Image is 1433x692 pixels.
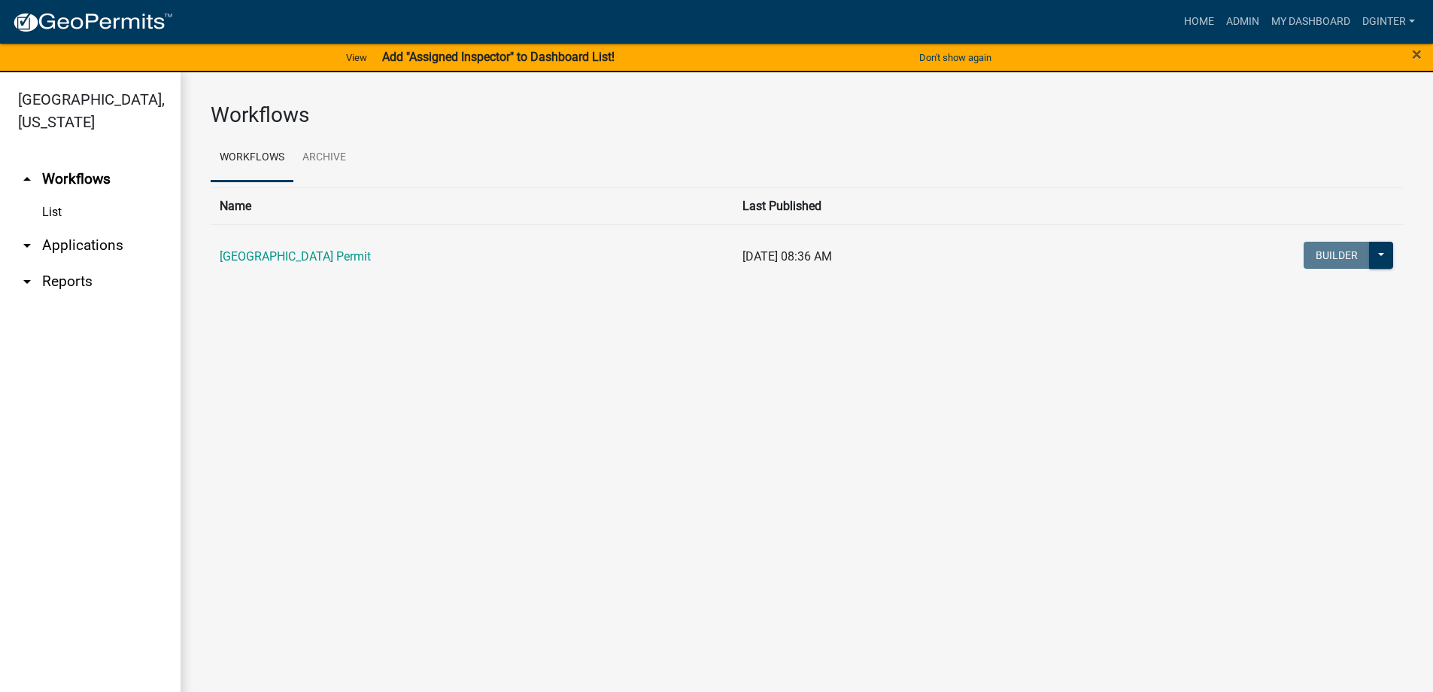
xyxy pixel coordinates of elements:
i: arrow_drop_down [18,236,36,255]
a: Workflows [211,134,293,182]
button: Close [1412,45,1422,63]
button: Builder [1304,242,1370,269]
h3: Workflows [211,102,1403,128]
a: Home [1178,8,1220,36]
span: [DATE] 08:36 AM [742,249,832,264]
th: Name [211,187,733,224]
th: Last Published [733,187,1066,224]
strong: Add "Assigned Inspector" to Dashboard List! [382,50,615,64]
a: Archive [293,134,355,182]
i: arrow_drop_down [18,273,36,291]
a: Admin [1220,8,1265,36]
button: Don't show again [913,45,997,70]
a: dginter [1356,8,1421,36]
span: × [1412,44,1422,65]
a: View [340,45,373,70]
a: My Dashboard [1265,8,1356,36]
i: arrow_drop_up [18,170,36,188]
a: [GEOGRAPHIC_DATA] Permit [220,249,371,264]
